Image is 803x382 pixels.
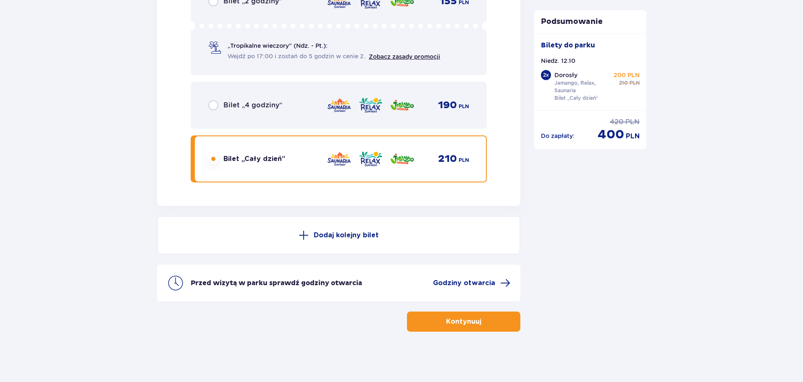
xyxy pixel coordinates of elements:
[438,99,457,112] span: 190
[541,57,575,65] p: Niedz. 12.10
[619,79,628,87] span: 210
[438,153,457,165] span: 210
[610,117,624,127] span: 420
[228,42,328,50] span: „Tropikalne wieczory" (Ndz. - Pt.):
[459,156,469,164] span: PLN
[433,278,495,288] span: Godziny otwarcia
[541,41,595,50] p: Bilety do parku
[625,117,640,127] span: PLN
[433,278,510,288] a: Godziny otwarcia
[554,94,598,102] p: Bilet „Cały dzień”
[614,71,640,79] p: 200 PLN
[534,17,647,27] p: Podsumowanie
[358,96,383,114] img: Relax
[390,150,415,168] img: Jamango
[554,79,612,94] p: Jamango, Relax, Saunaria
[223,154,285,164] span: Bilet „Cały dzień”
[407,312,520,332] button: Kontynuuj
[223,101,282,110] span: Bilet „4 godziny”
[554,71,577,79] p: Dorosły
[314,231,379,240] p: Dodaj kolejny bilet
[459,103,469,110] span: PLN
[446,317,481,326] p: Kontynuuj
[598,127,624,143] span: 400
[630,79,640,87] span: PLN
[327,96,352,114] img: Saunaria
[358,150,383,168] img: Relax
[327,150,352,168] img: Saunaria
[228,52,365,60] span: Wejdź po 17:00 i zostań do 5 godzin w cenie 2.
[626,132,640,141] span: PLN
[157,216,520,255] button: Dodaj kolejny bilet
[541,70,551,80] div: 2 x
[541,132,575,140] p: Do zapłaty :
[191,278,362,288] p: Przed wizytą w parku sprawdź godziny otwarcia
[369,53,440,60] a: Zobacz zasady promocji
[390,96,415,114] img: Jamango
